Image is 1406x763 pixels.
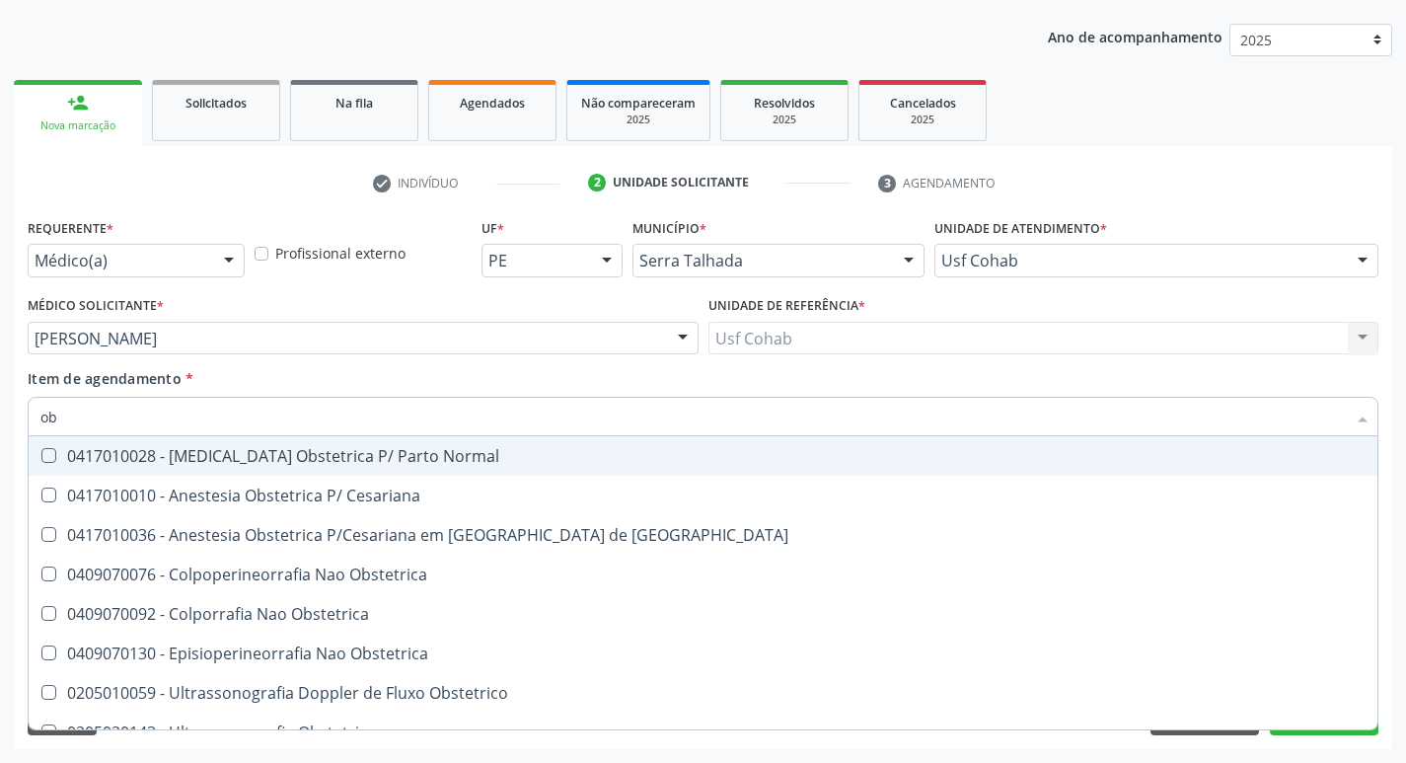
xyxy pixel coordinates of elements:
span: Cancelados [890,95,956,112]
label: Requerente [28,213,113,244]
div: 2 [588,174,606,191]
span: PE [488,251,582,270]
span: Na fila [335,95,373,112]
span: Solicitados [185,95,247,112]
span: Serra Talhada [639,251,884,270]
div: 0417010010 - Anestesia Obstetrica P/ Cesariana [40,488,1366,503]
span: Médico(a) [35,251,204,270]
span: Não compareceram [581,95,696,112]
div: Nova marcação [28,118,128,133]
div: 0409070092 - Colporrafia Nao Obstetrica [40,606,1366,622]
div: 2025 [873,113,972,127]
label: Unidade de referência [708,291,865,322]
p: Ano de acompanhamento [1048,24,1222,48]
div: person_add [67,92,89,114]
input: Buscar por procedimentos [40,397,1346,436]
label: Município [632,213,706,244]
div: 2025 [581,113,696,127]
div: 0205010059 - Ultrassonografia Doppler de Fluxo Obstetrico [40,685,1366,701]
div: Unidade solicitante [613,174,749,191]
div: 2025 [735,113,834,127]
div: 0417010028 - [MEDICAL_DATA] Obstetrica P/ Parto Normal [40,448,1366,464]
span: Item de agendamento [28,369,182,388]
div: 0205020143 - Ultrassonografia Obstetrica [40,725,1366,740]
span: [PERSON_NAME] [35,329,658,348]
label: Profissional externo [275,243,406,264]
div: 0409070076 - Colpoperineorrafia Nao Obstetrica [40,567,1366,582]
label: Médico Solicitante [28,291,164,322]
span: Resolvidos [754,95,815,112]
span: Agendados [460,95,525,112]
div: 0409070130 - Episioperineorrafia Nao Obstetrica [40,646,1366,661]
span: Usf Cohab [941,251,1338,270]
div: 0417010036 - Anestesia Obstetrica P/Cesariana em [GEOGRAPHIC_DATA] de [GEOGRAPHIC_DATA] [40,527,1366,543]
label: Unidade de atendimento [934,213,1107,244]
label: UF [481,213,504,244]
